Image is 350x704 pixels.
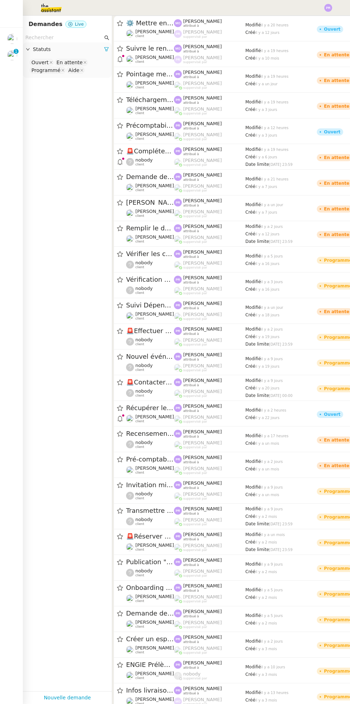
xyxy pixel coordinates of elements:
span: [PERSON_NAME] [183,106,222,112]
div: En attente [324,233,349,237]
span: Suivi Dépenses Cartes Salariées Qonto - 20 septembre 2025 [126,302,174,308]
img: svg [174,19,182,27]
span: Créé [245,184,255,189]
span: nobody [135,363,152,368]
img: users%2FyQfMwtYgTqhRP2YHWHmG2s2LYaD3%2Favatar%2Fprofile-pic.png [174,184,182,192]
span: Date limite [245,342,269,347]
span: il y a 19 heures [261,100,289,104]
span: il y a 16 jours [255,287,280,291]
span: suppervisé par [183,368,207,372]
img: svg [174,353,182,361]
img: users%2FyQfMwtYgTqhRP2YHWHmG2s2LYaD3%2Favatar%2Fprofile-pic.png [174,287,182,295]
span: il y a 10 mois [255,56,279,60]
span: client [135,394,144,398]
app-user-label: attribué à [174,121,245,130]
span: [PERSON_NAME] [183,95,222,101]
app-user-label: suppervisé par [174,158,245,167]
span: il y a 12 jours [255,232,280,236]
span: suppervisé par [183,266,207,270]
span: [PERSON_NAME] [183,249,222,255]
app-user-label: suppervisé par [174,235,245,244]
app-user-label: attribué à [174,224,245,233]
span: Créé [245,312,255,317]
app-user-detailed-label: client [126,132,174,141]
img: users%2FfjlNmCTkLiVoA3HQjY3GA5JXGxb2%2Favatar%2Fstarofservice_97480retdsc0392.png [126,184,134,192]
img: users%2FfjlNmCTkLiVoA3HQjY3GA5JXGxb2%2Favatar%2Fstarofservice_97480retdsc0392.png [126,312,134,320]
span: il y a 20 heures [261,23,289,27]
span: attribué à [183,127,199,131]
img: users%2FyQfMwtYgTqhRP2YHWHmG2s2LYaD3%2Favatar%2Fprofile-pic.png [174,81,182,89]
span: suppervisé par [183,189,207,193]
span: [PERSON_NAME] [183,81,222,86]
img: users%2FQNmrJKjvCnhZ9wRJPnUNc9lj8eE3%2Favatar%2F5ca36b56-0364-45de-a850-26ae83da85f1 [126,209,134,217]
span: Modifié [245,48,261,53]
span: suppervisé par [183,394,207,398]
span: il y a 2 heures [261,408,286,412]
span: [PERSON_NAME] [183,158,222,163]
app-user-label: suppervisé par [174,183,245,193]
span: il y a 2 jours [261,225,283,229]
app-user-label: suppervisé par [174,337,245,347]
span: attribué à [183,409,199,413]
app-user-label: suppervisé par [174,106,245,116]
span: attribué à [183,50,199,53]
app-user-label: suppervisé par [174,389,245,398]
img: users%2FQNmrJKjvCnhZ9wRJPnUNc9lj8eE3%2Favatar%2F5ca36b56-0364-45de-a850-26ae83da85f1 [7,34,17,44]
app-user-detailed-label: client [126,209,174,218]
span: client [135,368,144,372]
app-user-detailed-label: client [126,286,174,295]
span: Suivre le renouvellement produit Trimble [126,45,174,52]
span: il y a un jour [255,82,277,86]
span: [PERSON_NAME] [183,121,222,126]
span: [PERSON_NAME] [135,55,174,60]
app-user-label: suppervisé par [174,260,245,270]
img: svg [174,96,182,104]
span: attribué à [183,281,199,285]
img: svg [174,147,182,155]
span: il y a 5 jours [261,254,283,258]
span: attribué à [183,306,199,310]
span: [PERSON_NAME] [183,235,222,240]
span: suppervisé par [183,86,207,90]
span: il y a 19 jours [255,364,280,368]
span: il y a 18 jours [255,313,280,317]
span: Modifié [245,224,261,229]
span: [DATE] 23:59 [269,163,292,167]
span: 🚨 [126,327,134,335]
span: [PERSON_NAME] - [DATE] [126,199,174,206]
span: attribué à [183,229,199,233]
img: svg [174,30,182,38]
app-user-label: suppervisé par [174,286,245,295]
img: users%2FyQfMwtYgTqhRP2YHWHmG2s2LYaD3%2Favatar%2Fprofile-pic.png [174,235,182,243]
span: [PERSON_NAME] [183,286,222,291]
input: Rechercher [25,34,103,42]
div: Ouvert [324,412,340,417]
img: svg [174,327,182,335]
div: En attente [324,155,349,160]
span: Téléchargement des relevés de la SCI GABRIELLE - 5 octobre 2025 [126,97,174,103]
app-user-label: suppervisé par [174,312,245,321]
span: Modifié [245,356,261,361]
span: Modifié [245,202,261,207]
img: users%2FfjlNmCTkLiVoA3HQjY3GA5JXGxb2%2Favatar%2Fstarofservice_97480retdsc0392.png [7,50,17,60]
span: attribué à [183,152,199,156]
span: il y a 9 jours [261,379,283,383]
span: [PERSON_NAME] [183,301,222,306]
span: attribué à [183,332,199,336]
span: 🚨 [126,147,134,155]
span: [PERSON_NAME] [135,132,174,137]
img: svg [174,404,182,412]
div: Ouvert [324,130,340,134]
span: [PERSON_NAME] [183,29,222,35]
span: Créé [245,287,255,292]
img: svg [174,276,182,284]
span: Créé [245,154,255,159]
app-user-detailed-label: client [126,388,174,398]
span: Statuts [33,45,104,53]
div: En attente [324,310,349,314]
app-user-label: suppervisé par [174,209,245,218]
app-user-detailed-label: client [126,157,174,167]
span: attribué à [183,178,199,182]
span: [PERSON_NAME] [183,403,222,409]
div: En attente [324,207,349,211]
